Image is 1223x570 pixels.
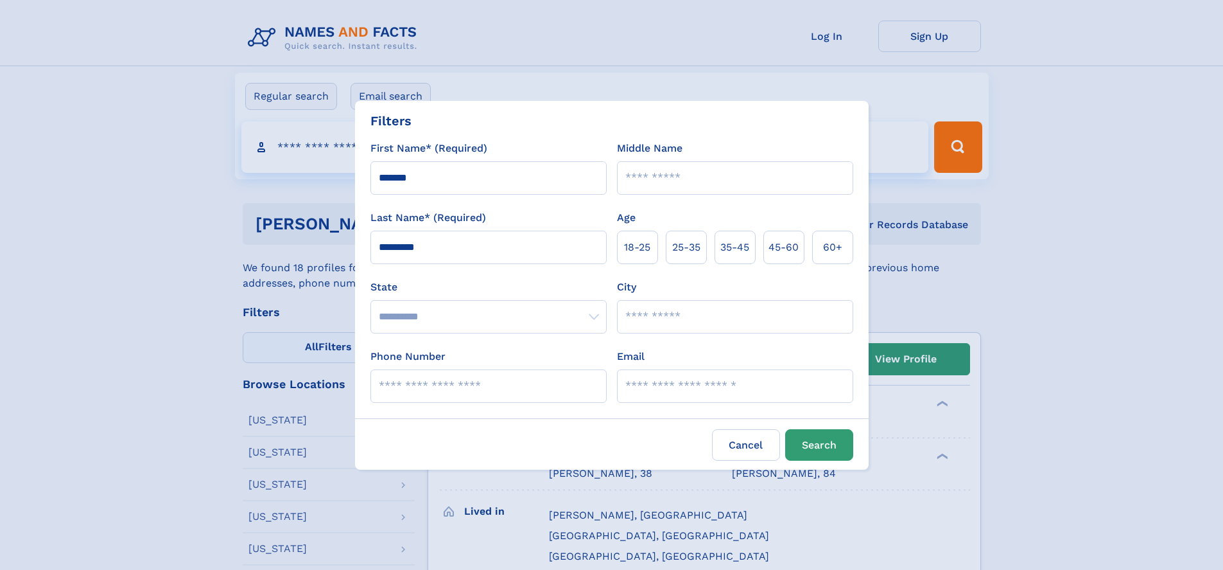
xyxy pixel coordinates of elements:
[712,429,780,461] label: Cancel
[370,349,446,364] label: Phone Number
[617,349,645,364] label: Email
[672,240,700,255] span: 25‑35
[617,280,636,295] label: City
[617,210,636,226] label: Age
[617,141,682,156] label: Middle Name
[370,280,607,295] label: State
[370,111,412,130] div: Filters
[823,240,842,255] span: 60+
[768,240,799,255] span: 45‑60
[370,210,486,226] label: Last Name* (Required)
[370,141,487,156] label: First Name* (Required)
[720,240,749,255] span: 35‑45
[624,240,650,255] span: 18‑25
[785,429,853,461] button: Search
